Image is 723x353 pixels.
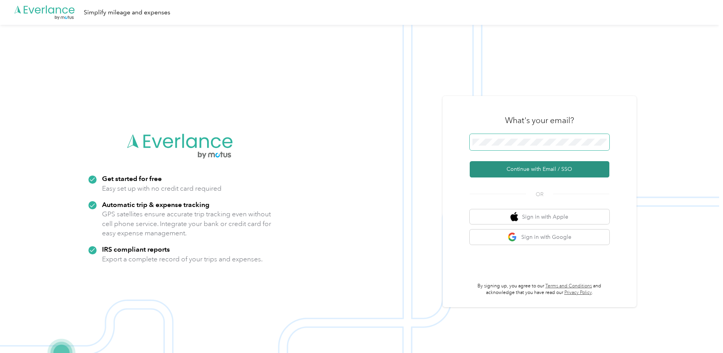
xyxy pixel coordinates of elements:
[508,232,517,242] img: google logo
[84,8,170,17] div: Simplify mileage and expenses
[102,200,209,209] strong: Automatic trip & expense tracking
[505,115,574,126] h3: What's your email?
[102,254,263,264] p: Export a complete record of your trips and expenses.
[102,184,221,193] p: Easy set up with no credit card required
[526,190,553,198] span: OR
[510,212,518,222] img: apple logo
[102,209,272,238] p: GPS satellites ensure accurate trip tracking even without cell phone service. Integrate your bank...
[564,290,592,296] a: Privacy Policy
[545,283,592,289] a: Terms and Conditions
[102,245,170,253] strong: IRS compliant reports
[102,174,162,183] strong: Get started for free
[470,161,609,177] button: Continue with Email / SSO
[470,230,609,245] button: google logoSign in with Google
[470,283,609,296] p: By signing up, you agree to our and acknowledge that you have read our .
[470,209,609,224] button: apple logoSign in with Apple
